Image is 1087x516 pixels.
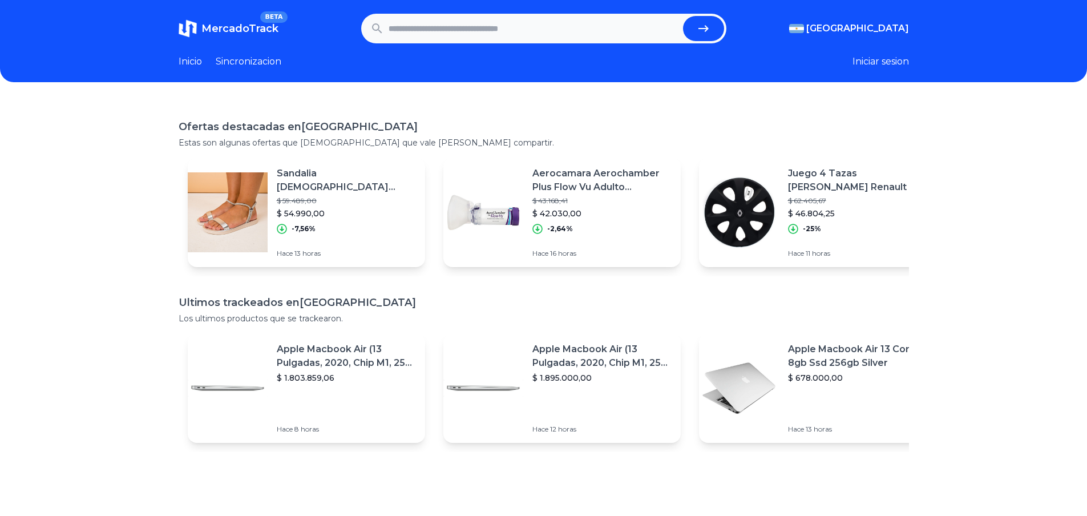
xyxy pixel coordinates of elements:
[179,295,909,311] h1: Ultimos trackeados en [GEOGRAPHIC_DATA]
[699,333,936,443] a: Featured imageApple Macbook Air 13 Core I5 8gb Ssd 256gb Silver$ 678.000,00Hace 13 horas
[188,158,425,267] a: Featured imageSandalia [DEMOGRAPHIC_DATA] Comfort Mujer Pulsera Strass Comoda Elegante$ 59.489,00...
[443,172,523,252] img: Featured image
[806,22,909,35] span: [GEOGRAPHIC_DATA]
[260,11,287,23] span: BETA
[443,348,523,428] img: Featured image
[277,342,416,370] p: Apple Macbook Air (13 Pulgadas, 2020, Chip M1, 256 Gb De Ssd, 8 Gb De Ram) - Plata
[788,208,927,219] p: $ 46.804,25
[788,196,927,205] p: $ 62.405,67
[788,425,927,434] p: Hace 13 horas
[532,208,672,219] p: $ 42.030,00
[179,19,197,38] img: MercadoTrack
[699,348,779,428] img: Featured image
[443,158,681,267] a: Featured imageAerocamara Aerochamber Plus Flow Vu Adulto Mascarilla Chica$ 43.168,41$ 42.030,00-2...
[201,22,278,35] span: MercadoTrack
[788,342,927,370] p: Apple Macbook Air 13 Core I5 8gb Ssd 256gb Silver
[803,224,821,233] p: -25%
[188,348,268,428] img: Featured image
[789,22,909,35] button: [GEOGRAPHIC_DATA]
[788,167,927,194] p: Juego 4 Tazas [PERSON_NAME] Renault Clio Mio D/13 R 13 Negra T6431-n
[179,313,909,324] p: Los ultimos productos que se trackearon.
[277,167,416,194] p: Sandalia [DEMOGRAPHIC_DATA] Comfort Mujer Pulsera Strass Comoda Elegante
[179,137,909,148] p: Estas son algunas ofertas que [DEMOGRAPHIC_DATA] que vale [PERSON_NAME] compartir.
[179,55,202,68] a: Inicio
[699,172,779,252] img: Featured image
[216,55,281,68] a: Sincronizacion
[699,158,936,267] a: Featured imageJuego 4 Tazas [PERSON_NAME] Renault Clio Mio D/13 R 13 Negra T6431-n$ 62.405,67$ 46...
[532,249,672,258] p: Hace 16 horas
[547,224,573,233] p: -2,64%
[532,342,672,370] p: Apple Macbook Air (13 Pulgadas, 2020, Chip M1, 256 Gb De Ssd, 8 Gb De Ram) - Plata
[532,196,672,205] p: $ 43.168,41
[277,196,416,205] p: $ 59.489,00
[277,208,416,219] p: $ 54.990,00
[788,249,927,258] p: Hace 11 horas
[532,372,672,384] p: $ 1.895.000,00
[443,333,681,443] a: Featured imageApple Macbook Air (13 Pulgadas, 2020, Chip M1, 256 Gb De Ssd, 8 Gb De Ram) - Plata$...
[179,119,909,135] h1: Ofertas destacadas en [GEOGRAPHIC_DATA]
[179,19,278,38] a: MercadoTrackBETA
[292,224,316,233] p: -7,56%
[188,172,268,252] img: Featured image
[277,425,416,434] p: Hace 8 horas
[277,249,416,258] p: Hace 13 horas
[852,55,909,68] button: Iniciar sesion
[789,24,804,33] img: Argentina
[277,372,416,384] p: $ 1.803.859,06
[788,372,927,384] p: $ 678.000,00
[188,333,425,443] a: Featured imageApple Macbook Air (13 Pulgadas, 2020, Chip M1, 256 Gb De Ssd, 8 Gb De Ram) - Plata$...
[532,425,672,434] p: Hace 12 horas
[532,167,672,194] p: Aerocamara Aerochamber Plus Flow Vu Adulto Mascarilla Chica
